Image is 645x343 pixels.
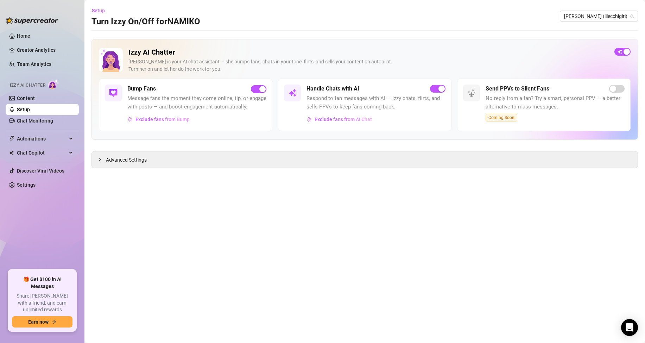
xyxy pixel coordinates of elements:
[91,5,110,16] button: Setup
[9,136,15,142] span: thunderbolt
[17,168,64,174] a: Discover Viral Videos
[99,48,123,72] img: Izzy AI Chatter
[128,48,609,57] h2: Izzy AI Chatter
[51,319,56,324] span: arrow-right
[135,117,190,122] span: Exclude fans from Bump
[306,85,359,93] h5: Handle Chats with AI
[48,79,59,89] img: AI Chatter
[630,14,634,18] span: team
[9,150,14,155] img: Chat Copilot
[97,157,102,162] span: collapsed
[486,85,549,93] h5: Send PPVs to Silent Fans
[17,133,67,144] span: Automations
[10,82,45,89] span: Izzy AI Chatter
[467,89,476,97] img: svg%3e
[12,276,72,290] span: 🎁 Get $100 in AI Messages
[486,94,625,111] span: No reply from a fan? Try a smart, personal PPV — a better alternative to mass messages.
[109,89,118,97] img: svg%3e
[307,117,312,122] img: svg%3e
[12,316,72,328] button: Earn nowarrow-right
[106,156,147,164] span: Advanced Settings
[486,114,517,121] span: Coming Soon
[17,107,30,112] a: Setup
[306,94,445,111] span: Respond to fan messages with AI — Izzy chats, flirts, and sells PPVs to keep fans coming back.
[97,156,106,163] div: collapsed
[288,89,297,97] img: svg%3e
[92,8,105,13] span: Setup
[128,58,609,73] div: [PERSON_NAME] is your AI chat assistant — she bumps fans, chats in your tone, flirts, and sells y...
[127,94,266,111] span: Message fans the moment they come online, tip, or engage with posts — and boost engagement automa...
[17,118,53,124] a: Chat Monitoring
[17,95,35,101] a: Content
[28,319,49,325] span: Earn now
[17,44,73,56] a: Creator Analytics
[17,147,67,158] span: Chat Copilot
[127,114,190,125] button: Exclude fans from Bump
[6,17,58,24] img: logo-BBDzfeDw.svg
[17,182,36,188] a: Settings
[564,11,634,21] span: NAMIKO (lilecchigirl)
[91,16,200,27] h3: Turn Izzy On/Off for NAMIKO
[306,114,372,125] button: Exclude fans from AI Chat
[17,33,30,39] a: Home
[17,61,51,67] a: Team Analytics
[12,293,72,313] span: Share [PERSON_NAME] with a friend, and earn unlimited rewards
[315,117,372,122] span: Exclude fans from AI Chat
[127,85,156,93] h5: Bump Fans
[128,117,133,122] img: svg%3e
[621,319,638,336] div: Open Intercom Messenger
